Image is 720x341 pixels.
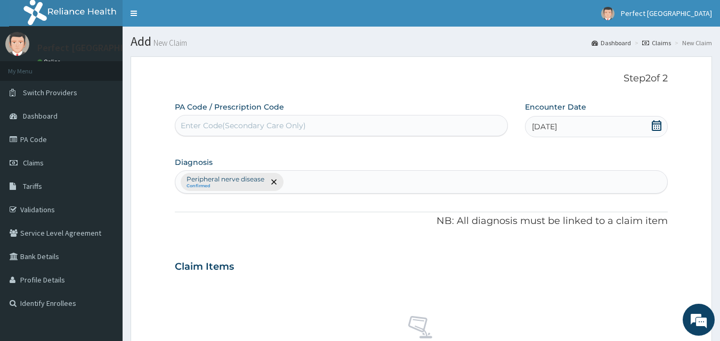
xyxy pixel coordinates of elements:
img: User Image [5,32,29,56]
span: Dashboard [23,111,58,121]
h3: Claim Items [175,261,234,273]
label: Encounter Date [525,102,586,112]
p: Perfect [GEOGRAPHIC_DATA] [37,43,159,53]
span: Switch Providers [23,88,77,97]
span: Claims [23,158,44,168]
label: Diagnosis [175,157,213,168]
span: Tariffs [23,181,42,191]
span: remove selection option [269,177,279,187]
a: Online [37,58,63,65]
a: Claims [642,38,671,47]
li: New Claim [672,38,712,47]
p: Step 2 of 2 [175,73,668,85]
a: Dashboard [592,38,631,47]
p: Peripheral nerve disease [187,175,264,184]
h1: Add [131,35,712,48]
div: Enter Code(Secondary Care Only) [181,120,306,131]
small: Confirmed [187,184,264,189]
span: Perfect [GEOGRAPHIC_DATA] [621,9,712,18]
p: NB: All diagnosis must be linked to a claim item [175,214,668,228]
span: [DATE] [532,121,557,132]
img: User Image [601,7,614,20]
label: PA Code / Prescription Code [175,102,284,112]
small: New Claim [151,39,187,47]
